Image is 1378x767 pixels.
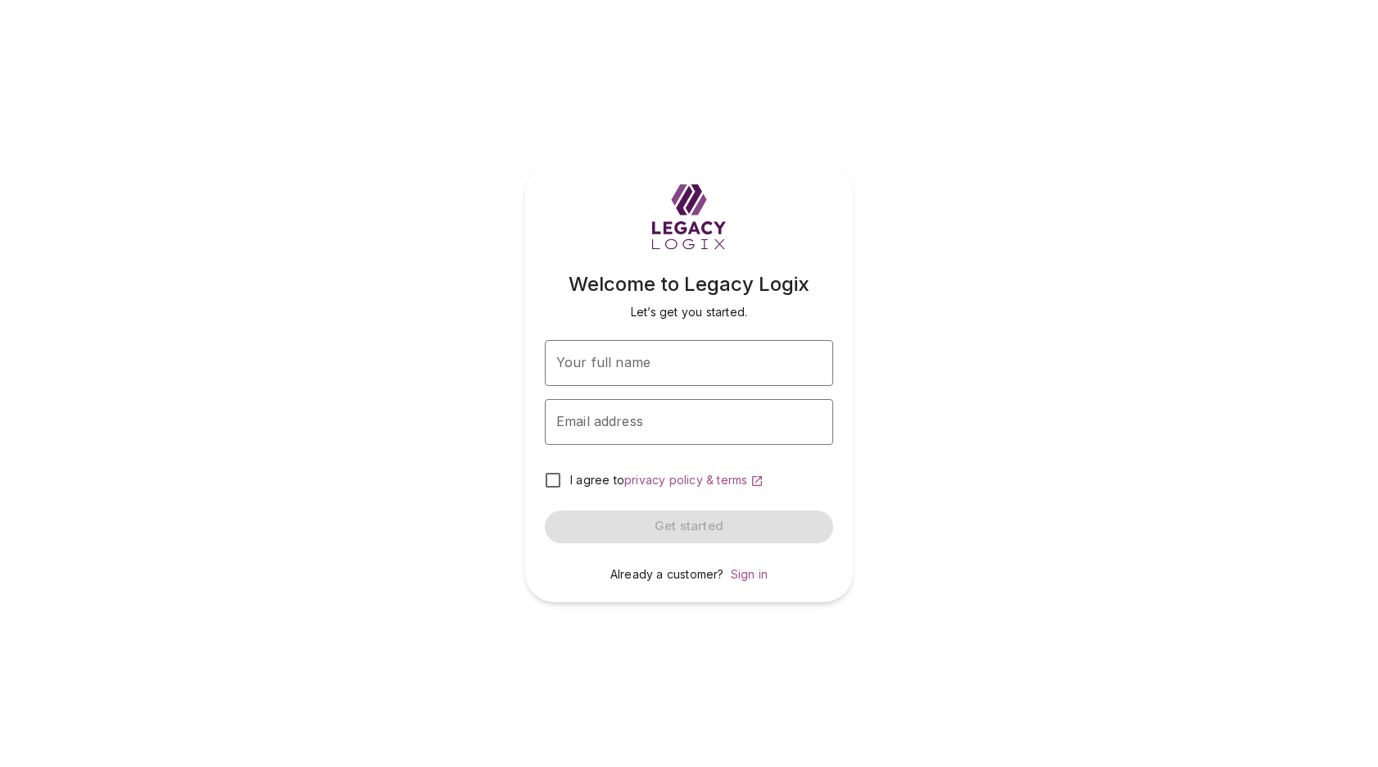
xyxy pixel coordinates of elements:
span: Welcome to Legacy Logix [569,272,809,296]
a: privacy policy & terms [624,473,764,487]
span: Let’s get you started. [631,305,747,319]
span: privacy policy & terms [624,473,747,487]
span: Already a customer? [610,567,724,581]
span: I agree to [570,473,624,487]
a: Sign in [731,567,768,581]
